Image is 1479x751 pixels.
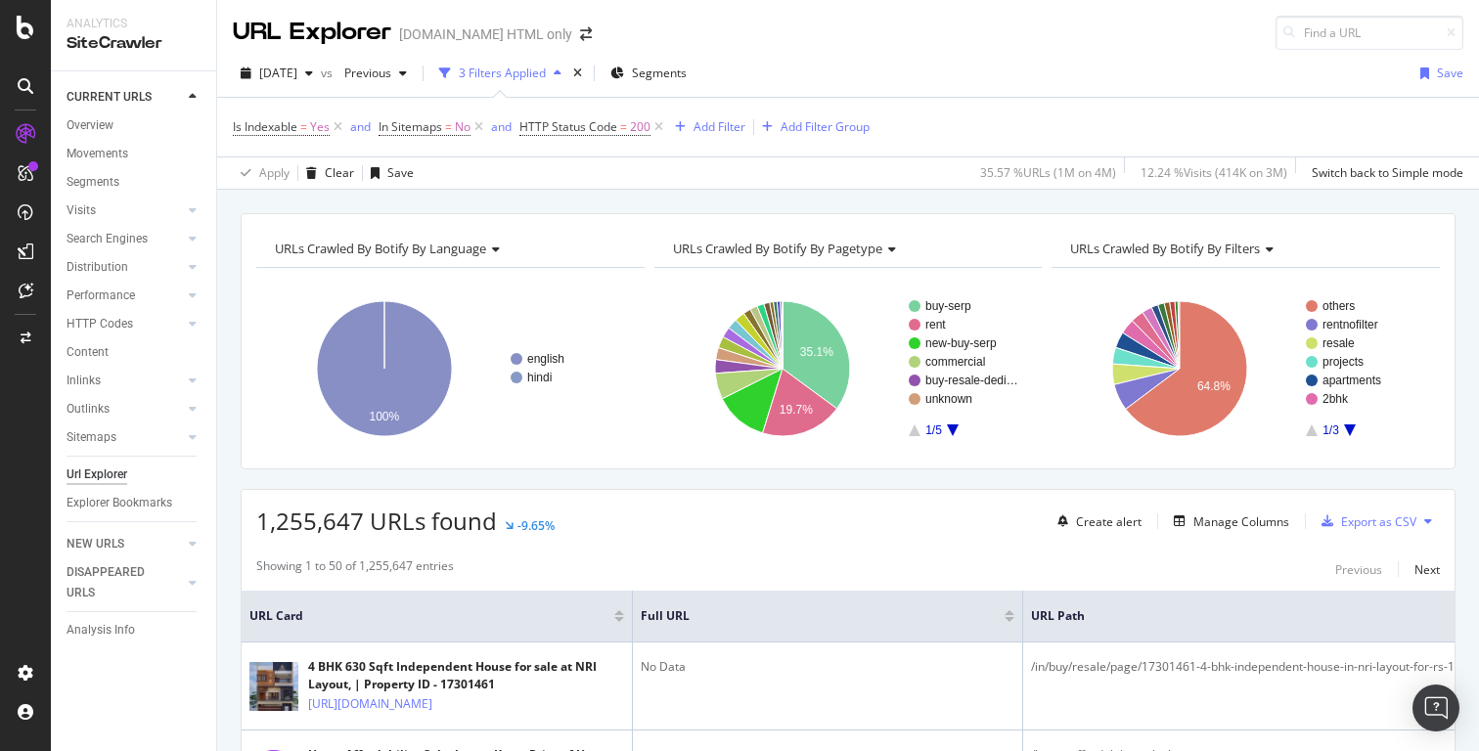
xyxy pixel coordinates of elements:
[779,403,812,417] text: 19.7%
[641,607,975,625] span: Full URL
[654,284,1043,454] svg: A chart.
[259,164,290,181] div: Apply
[1322,392,1349,406] text: 2bhk
[1412,58,1463,89] button: Save
[67,493,172,513] div: Explorer Bookmarks
[399,24,572,44] div: [DOMAIN_NAME] HTML only
[603,58,695,89] button: Segments
[321,65,336,81] span: vs
[67,200,183,221] a: Visits
[67,87,183,108] a: CURRENT URLS
[350,117,371,136] button: and
[67,562,183,603] a: DISAPPEARED URLS
[1141,164,1287,181] div: 12.24 % Visits ( 414K on 3M )
[67,620,202,641] a: Analysis Info
[370,410,400,423] text: 100%
[1322,318,1378,331] text: rentnofilter
[67,620,135,641] div: Analysis Info
[1335,561,1382,578] div: Previous
[1276,16,1463,50] input: Find a URL
[980,164,1116,181] div: 35.57 % URLs ( 1M on 4M )
[67,342,109,363] div: Content
[67,229,183,249] a: Search Engines
[925,374,1018,387] text: buy-resale-dedi…
[256,284,645,454] svg: A chart.
[925,299,971,313] text: buy-serp
[491,117,512,136] button: and
[67,314,183,334] a: HTTP Codes
[1314,506,1416,537] button: Export as CSV
[1322,336,1355,350] text: resale
[667,115,745,139] button: Add Filter
[669,233,1025,264] h4: URLs Crawled By Botify By pagetype
[67,229,148,249] div: Search Engines
[298,157,354,189] button: Clear
[308,658,624,693] div: 4 BHK 630 Sqft Independent House for sale at NRI Layout, | Property ID - 17301461
[1322,355,1364,369] text: projects
[67,200,96,221] div: Visits
[694,118,745,135] div: Add Filter
[67,286,183,306] a: Performance
[1066,233,1422,264] h4: URLs Crawled By Botify By filters
[249,607,609,625] span: URL Card
[1335,557,1382,581] button: Previous
[632,65,687,81] span: Segments
[620,118,627,135] span: =
[363,157,414,189] button: Save
[325,164,354,181] div: Clear
[67,115,202,136] a: Overview
[379,118,442,135] span: In Sitemaps
[67,427,183,448] a: Sitemaps
[67,16,201,32] div: Analytics
[67,144,202,164] a: Movements
[300,118,307,135] span: =
[519,118,617,135] span: HTTP Status Code
[67,464,202,485] a: Url Explorer
[527,371,552,384] text: hindi
[925,336,997,350] text: new-buy-serp
[67,314,133,334] div: HTTP Codes
[308,694,432,714] a: [URL][DOMAIN_NAME]
[233,16,391,49] div: URL Explorer
[1304,157,1463,189] button: Switch back to Simple mode
[336,65,391,81] span: Previous
[800,345,833,359] text: 35.1%
[673,240,882,257] span: URLs Crawled By Botify By pagetype
[781,118,870,135] div: Add Filter Group
[1312,164,1463,181] div: Switch back to Simple mode
[67,172,119,193] div: Segments
[67,286,135,306] div: Performance
[1414,557,1440,581] button: Next
[67,257,128,278] div: Distribution
[580,27,592,41] div: arrow-right-arrow-left
[641,658,1014,676] div: No Data
[67,144,128,164] div: Movements
[1322,374,1381,387] text: apartments
[67,342,202,363] a: Content
[67,371,183,391] a: Inlinks
[233,58,321,89] button: [DATE]
[1414,561,1440,578] div: Next
[67,115,113,136] div: Overview
[1070,240,1260,257] span: URLs Crawled By Botify By filters
[271,233,627,264] h4: URLs Crawled By Botify By language
[387,164,414,181] div: Save
[754,115,870,139] button: Add Filter Group
[925,355,985,369] text: commercial
[67,562,165,603] div: DISAPPEARED URLS
[256,505,497,537] span: 1,255,647 URLs found
[527,352,564,366] text: english
[256,557,454,581] div: Showing 1 to 50 of 1,255,647 entries
[1193,513,1289,530] div: Manage Columns
[67,464,127,485] div: Url Explorer
[67,534,183,554] a: NEW URLS
[569,64,586,83] div: times
[259,65,297,81] span: 2025 Aug. 7th
[1052,284,1440,454] svg: A chart.
[1050,506,1142,537] button: Create alert
[1166,509,1289,533] button: Manage Columns
[925,318,946,331] text: rent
